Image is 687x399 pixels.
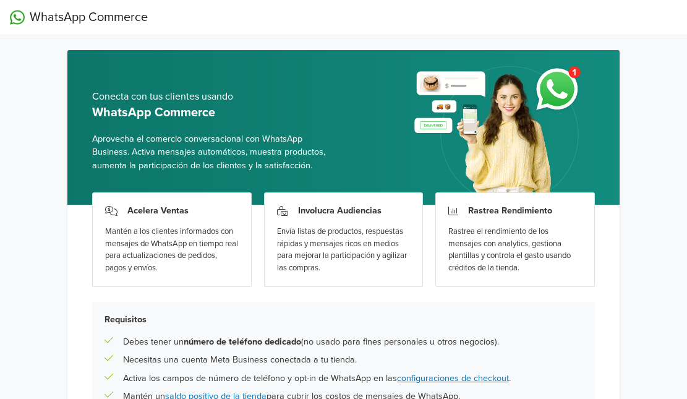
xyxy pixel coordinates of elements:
[92,132,334,173] span: Aprovecha el comercio conversacional con WhatsApp Business. Activa mensajes automáticos, muestra ...
[184,337,301,347] b: número de teléfono dedicado
[105,226,239,274] div: Mantén a los clientes informados con mensajes de WhatsApp en tiempo real para actualizaciones de ...
[397,373,509,384] a: configuraciones de checkout
[92,91,334,103] h5: Conecta con tus clientes usando
[105,314,582,325] h5: Requisitos
[404,59,595,205] img: whatsapp_setup_banner
[127,205,189,216] h3: Acelera Ventas
[123,372,511,385] p: Activa los campos de número de teléfono y opt-in de WhatsApp en las .
[277,226,411,274] div: Envía listas de productos, respuestas rápidas y mensajes ricos en medios para mejorar la particip...
[92,105,334,120] h5: WhatsApp Commerce
[30,8,148,27] span: WhatsApp Commerce
[123,335,499,349] p: Debes tener un (no usado para fines personales u otros negocios).
[468,205,552,216] h3: Rastrea Rendimiento
[123,353,357,367] p: Necesitas una cuenta Meta Business conectada a tu tienda.
[10,10,25,25] img: WhatsApp
[448,226,582,274] div: Rastrea el rendimiento de los mensajes con analytics, gestiona plantillas y controla el gasto usa...
[298,205,382,216] h3: Involucra Audiencias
